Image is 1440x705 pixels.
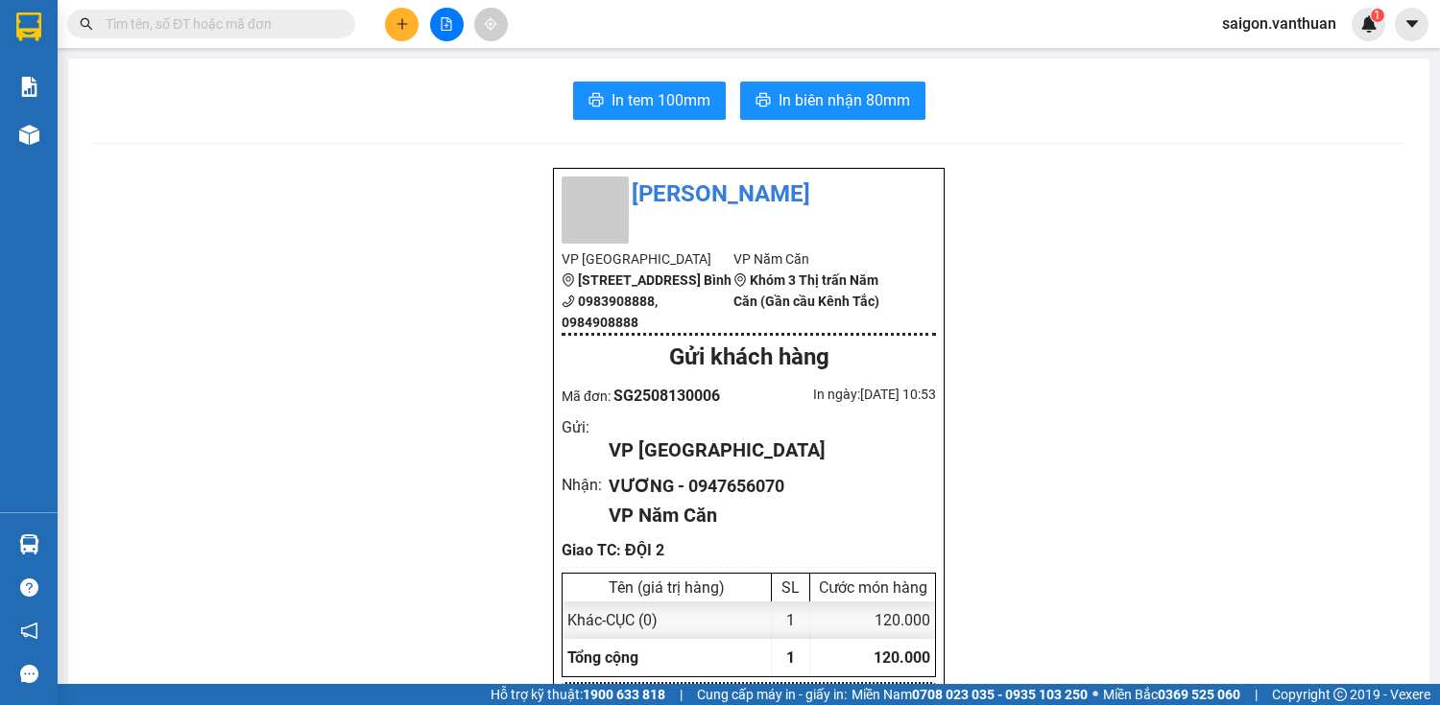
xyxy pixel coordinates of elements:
[786,648,795,667] span: 1
[20,578,38,597] span: question-circle
[1158,687,1240,702] strong: 0369 525 060
[484,17,497,31] span: aim
[20,622,38,640] span: notification
[562,294,575,308] span: phone
[874,648,930,667] span: 120.000
[562,273,575,287] span: environment
[733,272,879,309] b: Khóm 3 Thị trấn Năm Căn (Gần cầu Kênh Tắc)
[583,687,665,702] strong: 1900 633 818
[567,578,766,597] div: Tên (giá trị hàng)
[562,538,936,562] div: Giao TC: ĐỘI 2
[733,248,905,270] li: VP Năm Căn
[474,8,508,41] button: aim
[385,8,419,41] button: plus
[562,176,936,213] li: [PERSON_NAME]
[815,578,930,597] div: Cước món hàng
[588,92,604,110] span: printer
[1207,12,1352,35] span: saigon.vanthuan
[19,77,39,97] img: solution-icon
[613,387,720,405] span: SG2508130006
[1371,9,1384,22] sup: 1
[562,384,749,408] div: Mã đơn:
[852,684,1088,705] span: Miền Nam
[562,415,609,439] div: Gửi :
[1092,691,1098,698] span: ⚪️
[777,578,804,597] div: SL
[396,17,409,31] span: plus
[567,648,638,667] span: Tổng cộng
[491,684,665,705] span: Hỗ trợ kỹ thuật:
[80,17,93,31] span: search
[740,82,925,120] button: printerIn biên nhận 80mm
[578,272,732,288] b: [STREET_ADDRESS] Bình
[562,340,936,376] div: Gửi khách hàng
[1374,9,1380,22] span: 1
[697,684,847,705] span: Cung cấp máy in - giấy in:
[440,17,453,31] span: file-add
[749,384,936,405] div: In ngày: [DATE] 10:53
[680,684,683,705] span: |
[16,12,41,41] img: logo-vxr
[106,13,332,35] input: Tìm tên, số ĐT hoặc mã đơn
[810,601,935,639] div: 120.000
[779,88,910,112] span: In biên nhận 80mm
[1333,688,1347,701] span: copyright
[1395,8,1428,41] button: caret-down
[573,82,726,120] button: printerIn tem 100mm
[609,473,921,500] div: VƯƠNG - 0947656070
[1360,15,1378,33] img: icon-new-feature
[1255,684,1258,705] span: |
[733,273,747,287] span: environment
[562,473,609,497] div: Nhận :
[772,601,810,639] div: 1
[430,8,464,41] button: file-add
[1103,684,1240,705] span: Miền Bắc
[1404,15,1421,33] span: caret-down
[567,611,658,629] span: Khác - CỤC (0)
[912,687,1088,702] strong: 0708 023 035 - 0935 103 250
[609,501,921,530] div: VP Năm Căn
[19,534,39,554] img: warehouse-icon
[562,294,658,330] b: 0983908888, 0984908888
[756,92,771,110] span: printer
[609,435,921,465] div: VP [GEOGRAPHIC_DATA]
[562,248,733,270] li: VP [GEOGRAPHIC_DATA]
[612,88,710,112] span: In tem 100mm
[19,125,39,145] img: warehouse-icon
[20,665,38,683] span: message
